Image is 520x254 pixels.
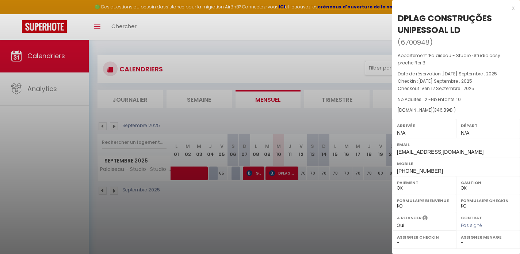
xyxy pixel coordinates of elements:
label: Départ [461,122,515,129]
label: Formulaire Checkin [461,197,515,204]
label: A relancer [397,215,421,221]
label: Assigner Checkin [397,234,451,241]
span: [PHONE_NUMBER] [397,168,443,174]
span: Palaiseau - Studio · Studio cosy proche Rer B [398,52,500,66]
label: Arrivée [397,122,451,129]
i: Sélectionner OUI si vous souhaiter envoyer les séquences de messages post-checkout [422,215,428,223]
label: Assigner Menage [461,234,515,241]
div: x [392,4,515,12]
button: Ouvrir le widget de chat LiveChat [6,3,28,25]
span: Nb Enfants : 0 [431,96,461,102]
span: 6700948 [401,38,429,47]
span: [EMAIL_ADDRESS][DOMAIN_NAME] [397,149,483,155]
div: DPLAG CONSTRUÇÕES UNIPESSOAL LD [398,12,515,36]
span: ( € ) [432,107,456,113]
p: Checkout : [398,85,515,92]
label: Mobile [397,160,515,167]
span: N/A [397,130,405,136]
span: Ven 12 Septembre . 2025 [421,85,474,91]
label: Contrat [461,215,482,220]
label: Caution [461,179,515,186]
span: [DATE] Septembre . 2025 [443,71,497,77]
span: 346.89 [434,107,449,113]
div: [DOMAIN_NAME] [398,107,515,114]
span: Pas signé [461,222,482,228]
span: ( ) [398,37,433,47]
p: Checkin : [398,78,515,85]
label: Email [397,141,515,148]
label: Formulaire Bienvenue [397,197,451,204]
span: N/A [461,130,469,136]
p: Date de réservation : [398,70,515,78]
span: Nb Adultes : 2 - [398,96,461,102]
span: [DATE] Septembre . 2025 [418,78,472,84]
label: Paiement [397,179,451,186]
p: Appartement : [398,52,515,67]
